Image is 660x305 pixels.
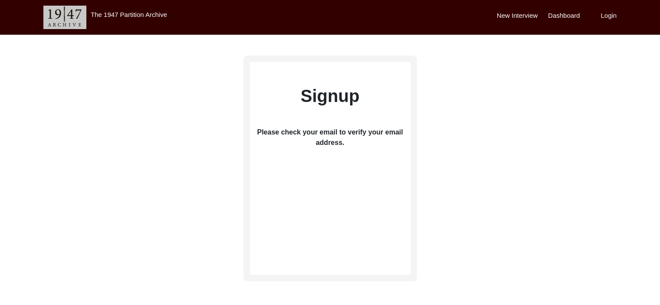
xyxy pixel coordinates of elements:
label: Login [601,11,617,21]
img: header-logo.png [43,6,86,29]
label: Signup [301,83,360,109]
div: Please check your email to verify your email address. [250,123,410,148]
label: New Interview [497,11,538,21]
label: Dashboard [548,11,580,21]
label: The 1947 Partition Archive [91,11,167,18]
